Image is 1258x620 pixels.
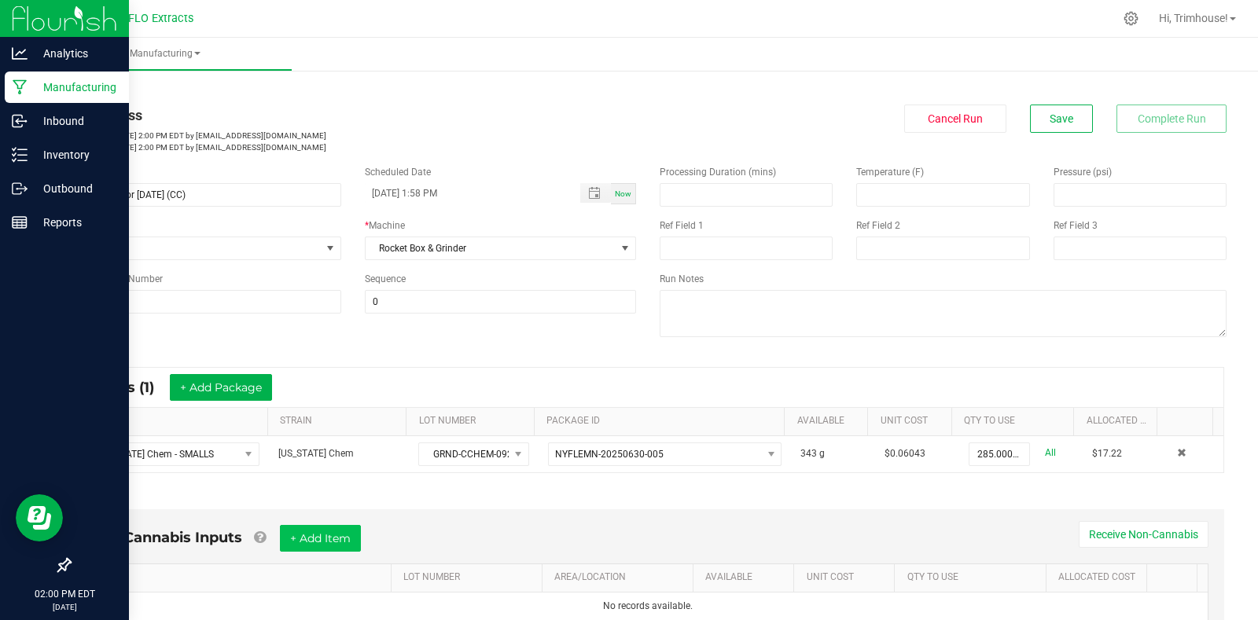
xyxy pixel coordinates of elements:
p: Outbound [28,179,122,198]
inline-svg: Inventory [12,147,28,163]
button: Cancel Run [904,105,1006,133]
a: LOT NUMBERSortable [403,571,536,584]
span: Manufacturing [38,47,292,61]
a: Sortable [1170,415,1207,427]
a: STRAINSortable [280,415,400,427]
a: Allocated CostSortable [1058,571,1141,584]
p: Inbound [28,112,122,130]
a: AREA/LOCATIONSortable [554,571,687,584]
a: Sortable [1159,571,1191,584]
span: Hi, Trimhouse! [1159,12,1228,24]
a: PACKAGE IDSortable [546,415,778,427]
p: Inventory [28,145,122,164]
p: [DATE] 2:00 PM EDT by [EMAIL_ADDRESS][DOMAIN_NAME] [69,130,636,141]
span: NO DATA FOUND [82,442,259,466]
span: Complete Run [1138,112,1206,125]
p: [DATE] 2:00 PM EDT by [EMAIL_ADDRESS][DOMAIN_NAME] [69,141,636,153]
span: 343 [800,448,817,459]
span: FLO Extracts [128,12,193,25]
span: Inputs (1) [88,379,170,396]
a: ITEMSortable [100,571,384,584]
span: None [70,237,321,259]
span: Machine [369,220,405,231]
p: [DATE] [7,601,122,613]
iframe: Resource center [16,494,63,541]
span: Sequence [365,273,406,284]
a: LOT NUMBERSortable [419,415,528,427]
p: 02:00 PM EDT [7,587,122,601]
span: Temperature (F) [856,167,924,178]
button: + Add Package [170,374,272,401]
span: [US_STATE] Chem [278,448,354,459]
p: Reports [28,213,122,232]
span: Processing Duration (mins) [660,167,776,178]
a: ITEMSortable [84,415,261,427]
a: QTY TO USESortable [964,415,1068,427]
span: $0.06043 [885,448,925,459]
button: + Add Item [280,525,361,552]
span: Scheduled Date [365,167,431,178]
span: Run Notes [660,273,704,284]
span: Now [615,189,631,198]
a: Add Non-Cannabis items that were also consumed in the run (e.g. gloves and packaging); Also add N... [254,529,266,546]
span: Non-Cannabis Inputs [87,529,242,546]
a: AVAILABLESortable [705,571,788,584]
inline-svg: Manufacturing [12,79,28,95]
a: Unit CostSortable [881,415,945,427]
span: Ref Field 3 [1054,220,1098,231]
a: QTY TO USESortable [907,571,1040,584]
inline-svg: Outbound [12,181,28,196]
a: AVAILABLESortable [797,415,862,427]
span: Pressure (psi) [1054,167,1112,178]
span: GRND-CCHEM-092624 [419,443,508,465]
a: Allocated CostSortable [1087,415,1151,427]
span: Cancel Run [928,112,983,125]
a: All [1045,442,1056,464]
button: Receive Non-Cannabis [1079,521,1208,548]
a: Unit CostSortable [807,571,889,584]
span: g [819,448,825,459]
button: Complete Run [1116,105,1227,133]
span: NYFLEMN-20250630-005 [555,449,664,460]
span: Ref Field 2 [856,220,900,231]
span: Toggle popup [580,183,611,203]
a: Manufacturing [38,38,292,71]
button: Save [1030,105,1093,133]
span: Ref Field 1 [660,220,704,231]
td: No records available. [88,592,1208,620]
span: Save [1050,112,1073,125]
div: In Progress [69,105,636,126]
div: Manage settings [1121,11,1141,26]
p: Manufacturing [28,78,122,97]
inline-svg: Reports [12,215,28,230]
inline-svg: Inbound [12,113,28,129]
input: Scheduled Datetime [365,183,565,203]
span: Rocket Box & Grinder [366,237,616,259]
p: Analytics [28,44,122,63]
span: [US_STATE] Chem - SMALLS [83,443,239,465]
span: $17.22 [1092,448,1122,459]
inline-svg: Analytics [12,46,28,61]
